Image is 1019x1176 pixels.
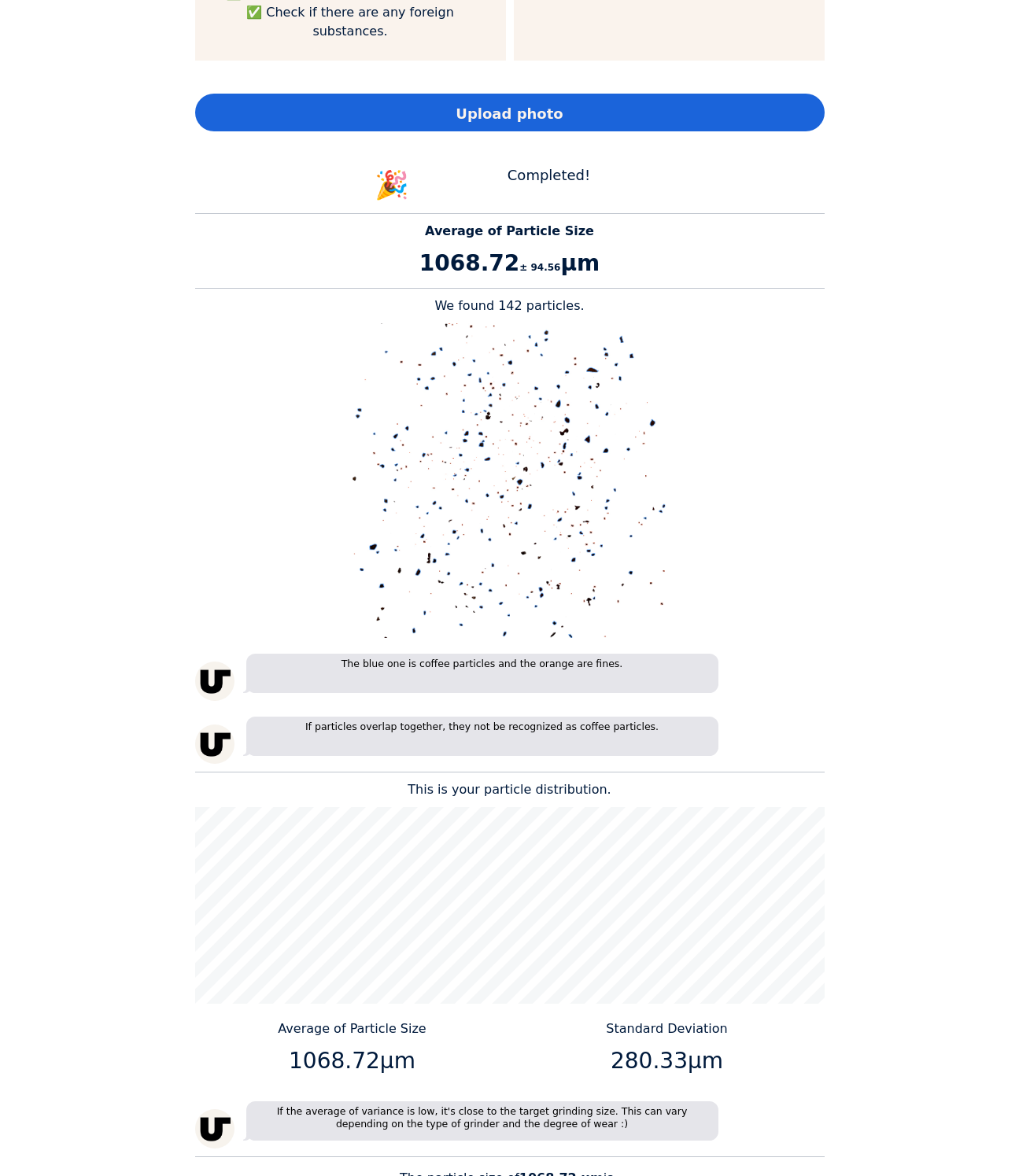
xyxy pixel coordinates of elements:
[519,262,560,273] span: ± 94.56
[195,780,825,799] p: This is your particle distribution.
[195,297,825,315] p: We found 142 particles.
[201,1019,504,1038] p: Average of Particle Size
[246,1101,718,1141] p: If the average of variance is low, it's close to the target grinding size. This can vary dependin...
[246,654,718,693] p: The blue one is coffee particles and the orange are fines.
[515,1019,818,1038] p: Standard Deviation
[353,323,667,638] img: alt
[195,662,234,701] img: unspecialty-logo
[201,1045,504,1078] p: 1068.72μm
[195,1109,234,1148] img: unspecialty-logo
[195,247,825,280] p: 1068.72 μm
[195,222,825,241] p: Average of Particle Size
[246,717,718,756] p: If particles overlap together, they not be recognized as coffee particles.
[515,1045,818,1078] p: 280.33μm
[195,724,234,764] img: unspecialty-logo
[431,164,667,206] div: Completed!
[456,103,563,124] span: Upload photo
[375,169,409,201] span: 🎉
